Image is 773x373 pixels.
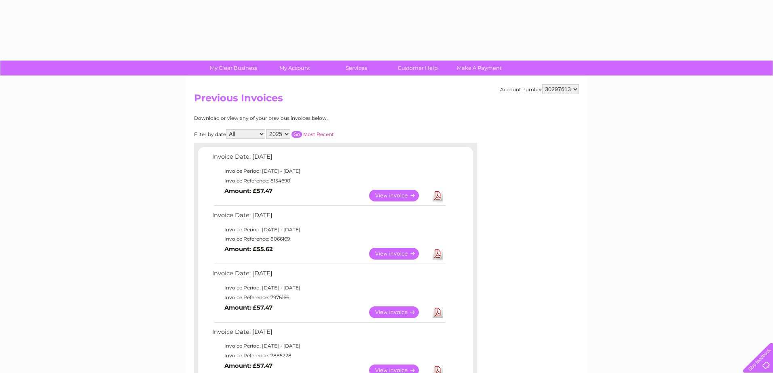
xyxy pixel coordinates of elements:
[369,248,429,260] a: View
[194,115,406,121] div: Download or view any of your previous invoices below.
[433,306,443,318] a: Download
[210,293,447,302] td: Invoice Reference: 7976166
[369,306,429,318] a: View
[210,283,447,293] td: Invoice Period: [DATE] - [DATE]
[262,61,328,75] a: My Account
[194,92,579,108] h2: Previous Invoices
[210,166,447,176] td: Invoice Period: [DATE] - [DATE]
[210,351,447,360] td: Invoice Reference: 7885228
[210,234,447,244] td: Invoice Reference: 8066169
[194,129,406,139] div: Filter by date
[210,151,447,166] td: Invoice Date: [DATE]
[210,341,447,351] td: Invoice Period: [DATE] - [DATE]
[200,61,267,75] a: My Clear Business
[210,225,447,235] td: Invoice Period: [DATE] - [DATE]
[446,61,513,75] a: Make A Payment
[210,268,447,283] td: Invoice Date: [DATE]
[224,362,272,369] b: Amount: £57.47
[369,190,429,201] a: View
[224,245,273,253] b: Amount: £55.62
[224,187,272,195] b: Amount: £57.47
[433,190,443,201] a: Download
[303,131,334,137] a: Most Recent
[323,61,390,75] a: Services
[224,304,272,311] b: Amount: £57.47
[210,327,447,342] td: Invoice Date: [DATE]
[433,248,443,260] a: Download
[210,176,447,186] td: Invoice Reference: 8154690
[210,210,447,225] td: Invoice Date: [DATE]
[384,61,451,75] a: Customer Help
[500,84,579,94] div: Account number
